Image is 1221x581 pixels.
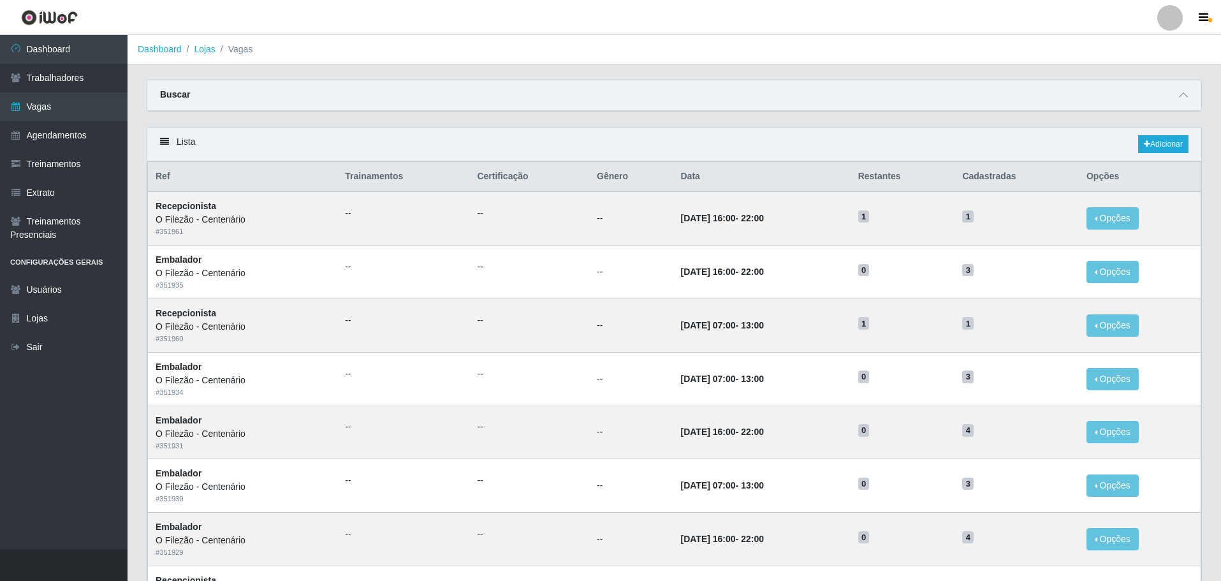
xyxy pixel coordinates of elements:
div: # 351930 [156,494,330,504]
ul: -- [477,314,581,327]
th: Restantes [851,162,955,192]
th: Certificação [469,162,589,192]
th: Trainamentos [337,162,469,192]
button: Opções [1086,474,1139,497]
div: O Filezão - Centenário [156,320,330,334]
strong: Recepcionista [156,201,216,211]
ul: -- [345,474,462,487]
div: O Filezão - Centenário [156,213,330,226]
button: Opções [1086,314,1139,337]
nav: breadcrumb [128,35,1221,64]
a: Dashboard [138,44,182,54]
ul: -- [345,314,462,327]
span: 3 [962,264,974,277]
time: 13:00 [741,320,764,330]
div: O Filezão - Centenário [156,480,330,494]
ul: -- [345,527,462,541]
ul: -- [477,260,581,274]
time: [DATE] 16:00 [680,534,735,544]
th: Data [673,162,850,192]
time: [DATE] 16:00 [680,427,735,437]
div: # 351935 [156,280,330,291]
div: Lista [147,128,1201,161]
strong: - [680,267,763,277]
a: Adicionar [1138,135,1188,153]
strong: - [680,213,763,223]
time: [DATE] 07:00 [680,480,735,490]
span: 4 [962,531,974,544]
span: 3 [962,371,974,383]
span: 1 [858,317,870,330]
ul: -- [345,207,462,220]
strong: - [680,534,763,544]
strong: - [680,480,763,490]
div: # 351961 [156,226,330,237]
ul: -- [477,420,581,434]
td: -- [589,298,673,352]
li: Vagas [216,43,253,56]
div: O Filezão - Centenário [156,427,330,441]
td: -- [589,352,673,406]
span: 3 [962,478,974,490]
div: O Filezão - Centenário [156,374,330,387]
strong: Buscar [160,89,190,99]
span: 0 [858,531,870,544]
span: 0 [858,424,870,437]
th: Opções [1079,162,1201,192]
div: # 351960 [156,334,330,344]
time: 13:00 [741,374,764,384]
time: 13:00 [741,480,764,490]
td: -- [589,246,673,299]
strong: - [680,320,763,330]
time: 22:00 [741,267,764,277]
span: 0 [858,478,870,490]
time: 22:00 [741,427,764,437]
img: CoreUI Logo [21,10,78,26]
strong: - [680,374,763,384]
button: Opções [1086,421,1139,443]
time: [DATE] 07:00 [680,320,735,330]
div: O Filezão - Centenário [156,267,330,280]
span: 4 [962,424,974,437]
div: # 351934 [156,387,330,398]
span: 1 [962,210,974,223]
button: Opções [1086,528,1139,550]
button: Opções [1086,261,1139,283]
td: -- [589,406,673,459]
ul: -- [477,207,581,220]
div: # 351931 [156,441,330,452]
ul: -- [345,420,462,434]
div: O Filezão - Centenário [156,534,330,547]
td: -- [589,191,673,245]
th: Cadastradas [954,162,1079,192]
span: 0 [858,264,870,277]
span: 0 [858,371,870,383]
td: -- [589,459,673,513]
ul: -- [345,367,462,381]
strong: Embalador [156,522,201,532]
div: # 351929 [156,547,330,558]
time: 22:00 [741,534,764,544]
time: [DATE] 07:00 [680,374,735,384]
time: 22:00 [741,213,764,223]
span: 1 [962,317,974,330]
time: [DATE] 16:00 [680,267,735,277]
strong: Embalador [156,468,201,478]
ul: -- [477,367,581,381]
ul: -- [345,260,462,274]
td: -- [589,513,673,566]
strong: Embalador [156,254,201,265]
strong: Embalador [156,362,201,372]
strong: - [680,427,763,437]
ul: -- [477,527,581,541]
th: Ref [148,162,338,192]
time: [DATE] 16:00 [680,213,735,223]
ul: -- [477,474,581,487]
th: Gênero [589,162,673,192]
strong: Recepcionista [156,308,216,318]
strong: Embalador [156,415,201,425]
span: 1 [858,210,870,223]
button: Opções [1086,207,1139,230]
button: Opções [1086,368,1139,390]
a: Lojas [194,44,215,54]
